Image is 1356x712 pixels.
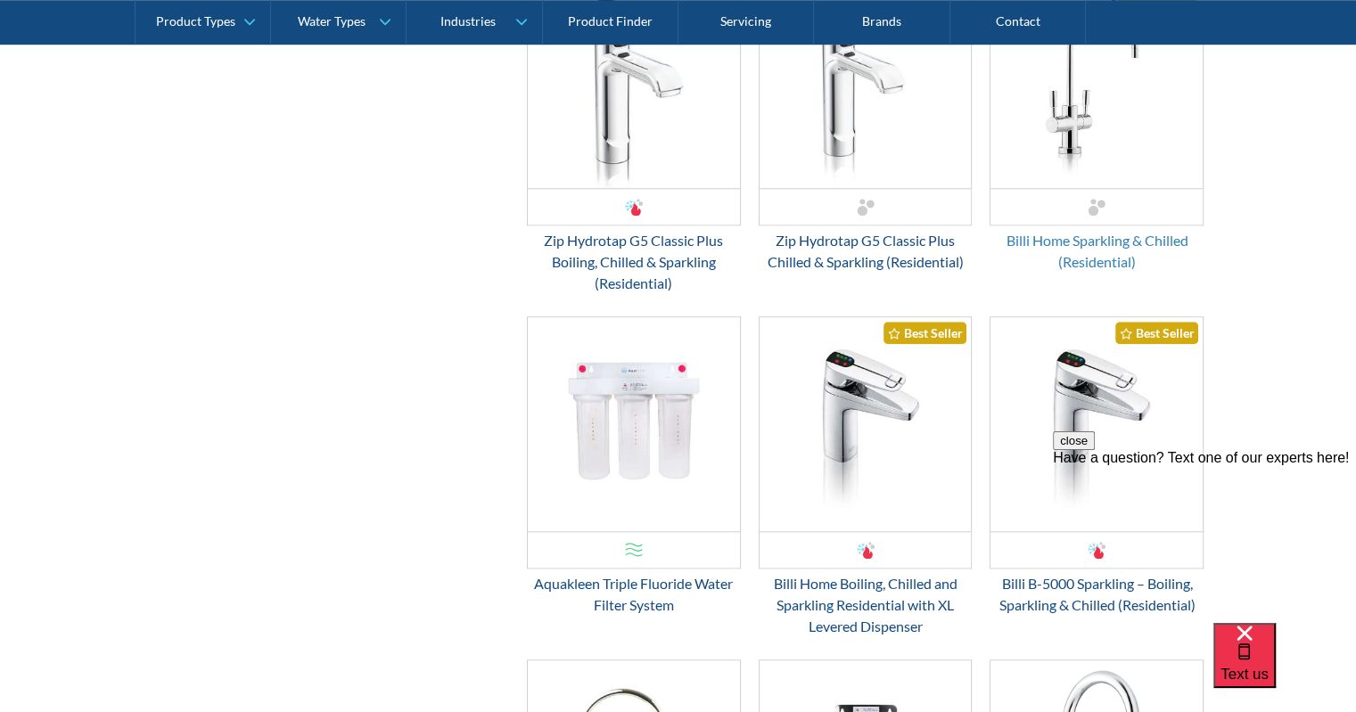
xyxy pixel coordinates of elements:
[883,322,966,344] div: Best Seller
[760,317,972,531] img: Billi Home Boiling, Chilled and Sparkling Residential with XL Levered Dispenser
[1053,431,1356,645] iframe: podium webchat widget prompt
[527,316,741,616] a: Aquakleen Triple Fluoride Water Filter SystemAquakleen Triple Fluoride Water Filter System
[1115,322,1198,344] div: Best Seller
[527,230,741,294] div: Zip Hydrotap G5 Classic Plus Boiling, Chilled & Sparkling (Residential)
[440,14,495,29] div: Industries
[990,316,1204,616] a: Billi B-5000 Sparkling – Boiling, Sparkling & Chilled (Residential)Best SellerBilli B-5000 Sparkl...
[990,317,1203,531] img: Billi B-5000 Sparkling – Boiling, Sparkling & Chilled (Residential)
[759,230,973,273] div: Zip Hydrotap G5 Classic Plus Chilled & Sparkling (Residential)
[990,230,1204,273] div: Billi Home Sparkling & Chilled (Residential)
[990,573,1204,616] div: Billi B-5000 Sparkling – Boiling, Sparkling & Chilled (Residential)
[527,573,741,616] div: Aquakleen Triple Fluoride Water Filter System
[759,573,973,637] div: Billi Home Boiling, Chilled and Sparkling Residential with XL Levered Dispenser
[298,14,366,29] div: Water Types
[759,316,973,637] a: Billi Home Boiling, Chilled and Sparkling Residential with XL Levered DispenserBest SellerBilli H...
[528,317,740,531] img: Aquakleen Triple Fluoride Water Filter System
[156,14,235,29] div: Product Types
[1213,623,1356,712] iframe: podium webchat widget bubble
